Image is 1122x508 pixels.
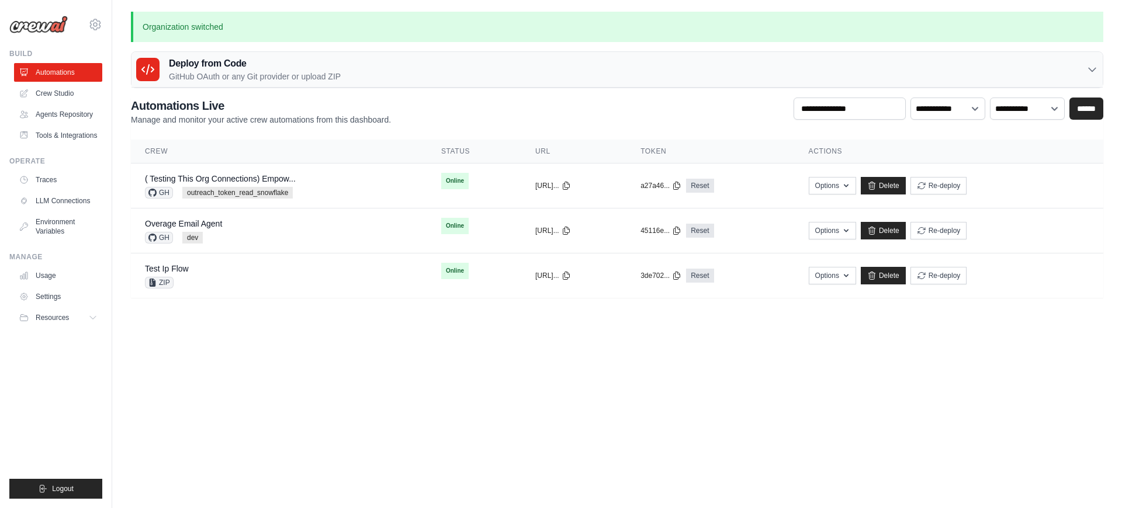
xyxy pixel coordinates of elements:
[14,266,102,285] a: Usage
[14,308,102,327] button: Resources
[686,179,714,193] a: Reset
[910,222,967,239] button: Re-deploy
[521,140,626,163] th: URL
[427,140,521,163] th: Status
[626,140,794,163] th: Token
[145,264,189,273] a: Test Ip Flow
[861,222,906,239] a: Delete
[131,140,427,163] th: Crew
[640,226,681,235] button: 45116e...
[14,84,102,103] a: Crew Studio
[9,16,68,33] img: Logo
[182,232,203,243] span: dev
[131,114,391,126] p: Manage and monitor your active crew automations from this dashboard.
[9,479,102,499] button: Logout
[861,267,906,284] a: Delete
[809,177,856,194] button: Options
[686,224,714,238] a: Reset
[14,126,102,145] a: Tools & Integrations
[169,71,341,82] p: GitHub OAuth or any Git provider or upload ZIP
[14,192,102,210] a: LLM Connections
[809,222,856,239] button: Options
[14,63,102,82] a: Automations
[52,484,74,493] span: Logout
[145,219,222,228] a: Overage Email Agent
[169,57,341,71] h3: Deploy from Code
[9,49,102,58] div: Build
[9,156,102,166] div: Operate
[9,252,102,262] div: Manage
[795,140,1103,163] th: Actions
[145,187,173,199] span: GH
[861,177,906,194] a: Delete
[910,177,967,194] button: Re-deploy
[131,12,1103,42] p: Organization switched
[910,267,967,284] button: Re-deploy
[131,98,391,114] h2: Automations Live
[36,313,69,322] span: Resources
[441,263,469,279] span: Online
[14,105,102,124] a: Agents Repository
[14,213,102,241] a: Environment Variables
[145,232,173,243] span: GH
[441,218,469,234] span: Online
[145,174,296,183] a: ( Testing This Org Connections) Empow...
[14,287,102,306] a: Settings
[441,173,469,189] span: Online
[640,271,681,280] button: 3de702...
[14,171,102,189] a: Traces
[145,277,174,288] span: ZIP
[640,181,681,190] button: a27a46...
[182,187,293,199] span: outreach_token_read_snowflake
[686,269,714,283] a: Reset
[809,267,856,284] button: Options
